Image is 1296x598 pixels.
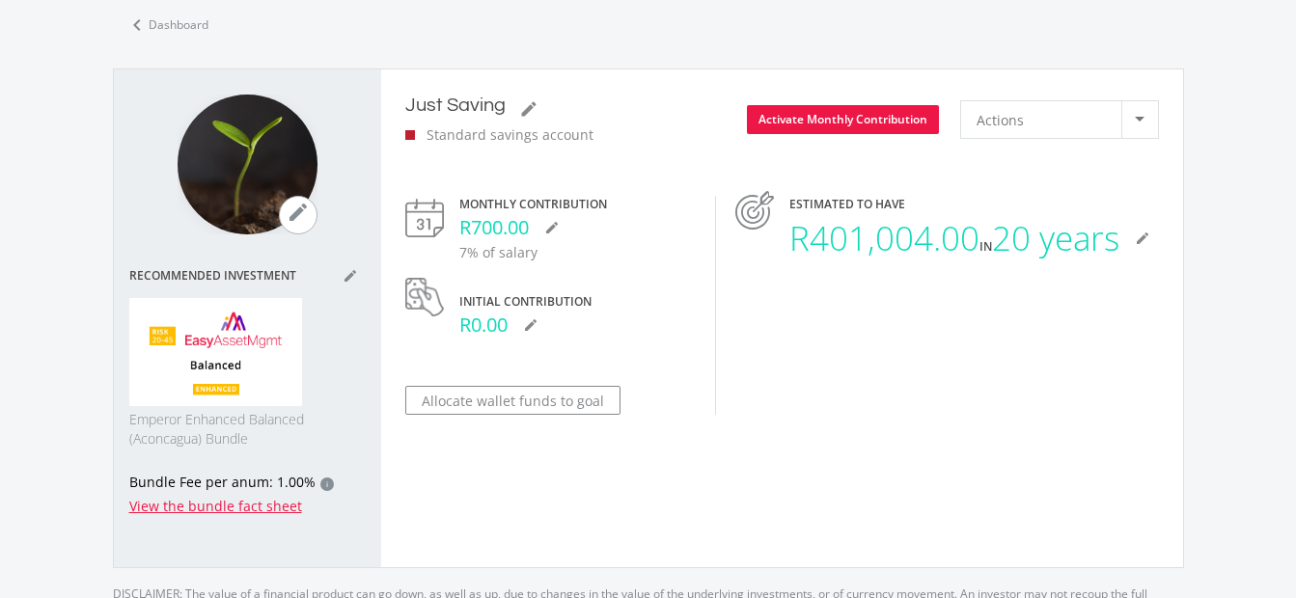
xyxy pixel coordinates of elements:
[405,124,594,145] div: Standard savings account
[459,293,696,311] div: Initial Contribution
[747,105,939,134] button: Activate Monthly Contribution
[459,213,696,242] div: R700.00
[341,268,360,284] i: mode_edit
[459,196,696,213] div: Monthly Contribution
[977,101,1024,138] span: Actions
[405,386,620,415] button: Allocate wallet funds to goal
[287,201,310,224] i: mode_edit
[515,311,546,340] button: mode_edit
[279,196,317,234] button: mode_edit
[537,213,567,242] button: mode_edit
[513,95,544,123] button: mode_edit
[125,14,149,37] i: chevron_left
[405,199,444,237] img: calendar-icon.svg
[1127,224,1158,253] button: mode_edit
[405,278,444,316] img: lumpsum-icon.png
[523,317,538,333] i: mode_edit
[129,472,366,496] div: Bundle Fee per anum: 1.00%
[129,269,335,283] span: Recommended Investment
[129,298,303,406] img: EMPBundle_EBalanced.png
[129,410,366,448] span: Emperor Enhanced Balanced (Aconcagua) Bundle
[335,261,366,290] button: mode_edit
[459,311,696,340] div: R0.00
[320,477,334,491] div: i
[459,242,696,262] p: 7% of salary
[1135,231,1150,246] i: mode_edit
[129,497,302,515] a: View the bundle fact sheet
[519,99,538,119] i: mode_edit
[789,196,1159,213] div: ESTIMATED TO HAVE
[979,238,992,255] span: in
[735,191,774,230] img: target-icon.svg
[113,5,221,45] a: chevron_leftDashboard
[789,213,1119,263] div: R401,004.00 20 years
[405,94,506,117] p: Just Saving
[544,220,560,235] i: mode_edit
